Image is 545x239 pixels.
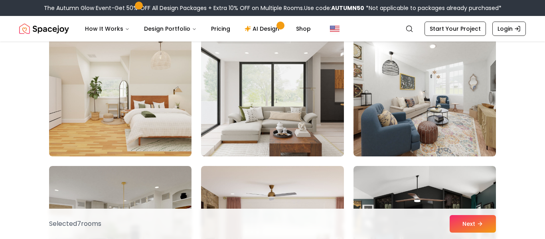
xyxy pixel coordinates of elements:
img: Room room-23 [197,26,347,160]
p: Selected 7 room s [49,219,101,229]
a: Spacejoy [19,21,69,37]
img: Room room-22 [49,29,192,156]
button: How It Works [79,21,136,37]
button: Next [450,215,496,233]
div: The Autumn Glow Event-Get 50% OFF All Design Packages + Extra 10% OFF on Multiple Rooms. [44,4,502,12]
span: Use code: [304,4,364,12]
a: Start Your Project [425,22,486,36]
img: Room room-24 [353,29,496,156]
a: AI Design [238,21,288,37]
button: Design Portfolio [138,21,203,37]
img: United States [330,24,340,34]
nav: Global [19,16,526,41]
img: Spacejoy Logo [19,21,69,37]
span: *Not applicable to packages already purchased* [364,4,502,12]
a: Shop [290,21,317,37]
nav: Main [79,21,317,37]
a: Login [492,22,526,36]
b: AUTUMN50 [331,4,364,12]
a: Pricing [205,21,237,37]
